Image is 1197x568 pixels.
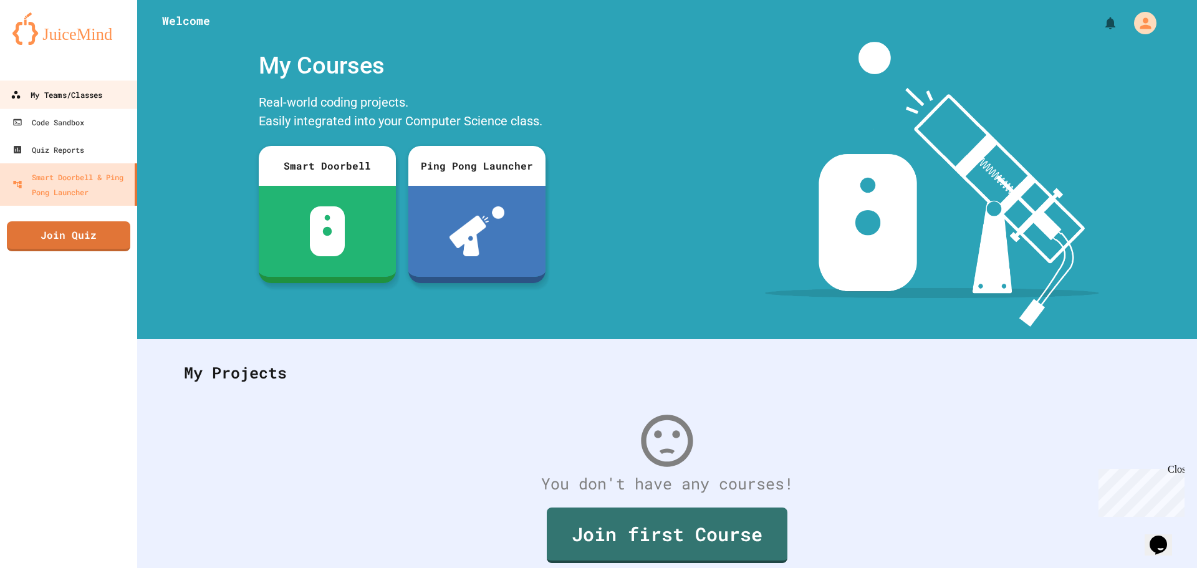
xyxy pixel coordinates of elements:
[5,5,86,79] div: Chat with us now!Close
[1094,464,1185,517] iframe: chat widget
[449,206,505,256] img: ppl-with-ball.png
[1121,9,1160,37] div: My Account
[408,146,546,186] div: Ping Pong Launcher
[252,42,552,90] div: My Courses
[171,472,1163,496] div: You don't have any courses!
[171,349,1163,397] div: My Projects
[252,90,552,137] div: Real-world coding projects. Easily integrated into your Computer Science class.
[11,87,102,103] div: My Teams/Classes
[12,115,84,130] div: Code Sandbox
[12,12,125,45] img: logo-orange.svg
[765,42,1099,327] img: banner-image-my-projects.png
[1080,12,1121,34] div: My Notifications
[1145,518,1185,556] iframe: chat widget
[12,142,84,157] div: Quiz Reports
[547,508,787,563] a: Join first Course
[7,221,130,251] a: Join Quiz
[259,146,396,186] div: Smart Doorbell
[12,170,130,200] div: Smart Doorbell & Ping Pong Launcher
[310,206,345,256] img: sdb-white.svg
